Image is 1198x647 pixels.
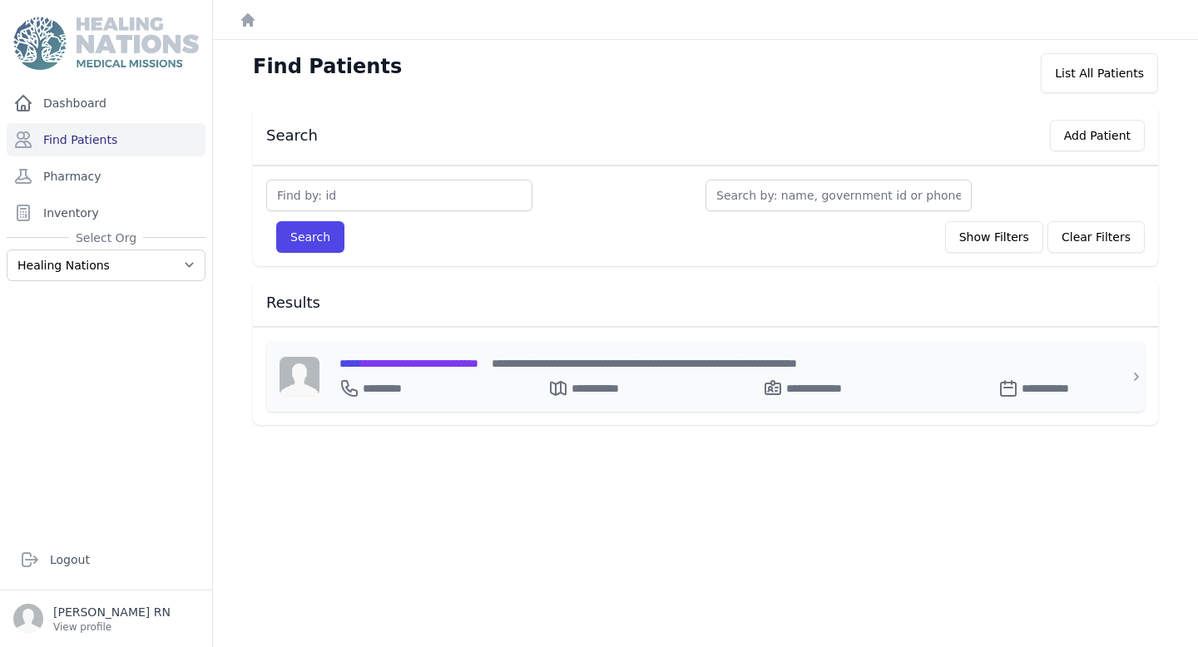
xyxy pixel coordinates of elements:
[945,221,1043,253] button: Show Filters
[7,160,205,193] a: Pharmacy
[69,230,143,246] span: Select Org
[266,293,1145,313] h3: Results
[266,126,318,146] h3: Search
[276,221,344,253] button: Search
[13,17,198,70] img: Medical Missions EMR
[7,196,205,230] a: Inventory
[1041,53,1158,93] div: List All Patients
[266,180,532,211] input: Find by: id
[1047,221,1145,253] button: Clear Filters
[13,543,199,576] a: Logout
[53,620,171,634] p: View profile
[13,604,199,634] a: [PERSON_NAME] RN View profile
[1050,120,1145,151] button: Add Patient
[280,357,319,397] img: person-242608b1a05df3501eefc295dc1bc67a.jpg
[253,53,402,80] h1: Find Patients
[705,180,972,211] input: Search by: name, government id or phone
[7,123,205,156] a: Find Patients
[53,604,171,620] p: [PERSON_NAME] RN
[7,86,205,120] a: Dashboard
